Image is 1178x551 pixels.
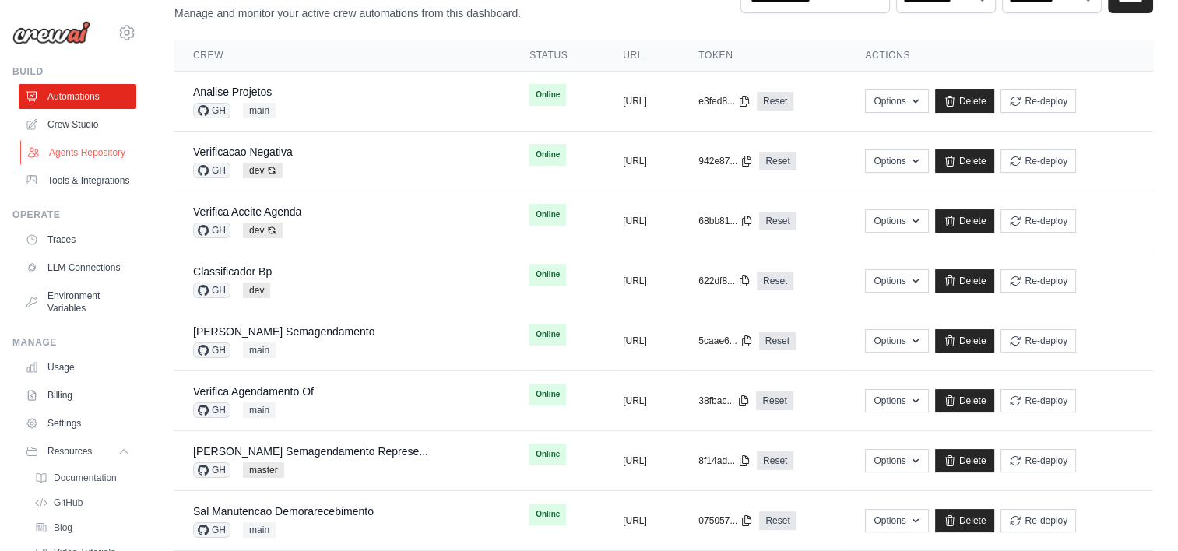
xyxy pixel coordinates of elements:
button: 942e87... [698,155,753,167]
span: Online [529,204,566,226]
a: Automations [19,84,136,109]
a: Reset [757,92,793,111]
span: Online [529,144,566,166]
a: Verifica Aceite Agenda [193,205,301,218]
a: GitHub [28,492,136,514]
span: GH [193,462,230,478]
th: Crew [174,40,511,72]
a: Delete [935,269,995,293]
span: master [243,462,284,478]
a: Crew Studio [19,112,136,137]
p: Manage and monitor your active crew automations from this dashboard. [174,5,521,21]
span: Blog [54,521,72,534]
button: e3fed8... [698,95,751,107]
button: Re-deploy [1000,389,1076,412]
a: Traces [19,227,136,252]
button: Re-deploy [1000,329,1076,353]
span: GH [193,522,230,538]
button: Options [865,449,928,472]
iframe: Chat Widget [1100,476,1178,551]
button: 68bb81... [698,215,753,227]
a: Delete [935,209,995,233]
a: Reset [759,511,796,530]
span: GH [193,163,230,178]
span: dev [243,163,283,178]
img: Logo [12,21,90,44]
button: Re-deploy [1000,449,1076,472]
button: Options [865,149,928,173]
a: Reset [759,212,796,230]
button: Resources [19,439,136,464]
div: Operate [12,209,136,221]
a: Delete [935,449,995,472]
span: GitHub [54,497,83,509]
span: Online [529,384,566,405]
span: Resources [47,445,92,458]
span: GH [193,283,230,298]
button: 622df8... [698,275,751,287]
a: Sal Manutencao Demorarecebimento [193,505,374,518]
span: Online [529,444,566,465]
span: main [243,402,276,418]
div: Widget de chat [1100,476,1178,551]
th: Token [680,40,846,72]
span: Documentation [54,472,117,484]
div: Build [12,65,136,78]
a: Environment Variables [19,283,136,321]
span: GH [193,103,230,118]
span: main [243,342,276,358]
span: main [243,522,276,538]
a: Reset [759,152,796,170]
span: Online [529,264,566,286]
span: GH [193,223,230,238]
button: Options [865,509,928,532]
button: 5caae6... [698,335,752,347]
button: 075057... [698,514,753,527]
th: Actions [846,40,1153,72]
div: Manage [12,336,136,349]
a: Delete [935,149,995,173]
a: Classificador Bp [193,265,272,278]
span: Online [529,504,566,525]
a: [PERSON_NAME] Semagendamento [193,325,374,338]
span: dev [243,223,283,238]
button: Options [865,209,928,233]
a: Delete [935,89,995,113]
a: Settings [19,411,136,436]
button: Re-deploy [1000,209,1076,233]
a: [PERSON_NAME] Semagendamento Represe... [193,445,428,458]
a: LLM Connections [19,255,136,280]
span: Online [529,324,566,346]
button: Options [865,269,928,293]
button: Options [865,329,928,353]
button: Options [865,89,928,113]
a: Usage [19,355,136,380]
a: Analise Projetos [193,86,272,98]
a: Verificacao Negativa [193,146,293,158]
a: Agents Repository [20,140,138,165]
th: Status [511,40,604,72]
button: 38fbac... [698,395,750,407]
a: Delete [935,389,995,412]
a: Billing [19,383,136,408]
button: Re-deploy [1000,149,1076,173]
span: Online [529,84,566,106]
a: Tools & Integrations [19,168,136,193]
span: main [243,103,276,118]
th: URL [604,40,680,72]
a: Reset [759,332,796,350]
button: Re-deploy [1000,89,1076,113]
a: Documentation [28,467,136,489]
button: Re-deploy [1000,509,1076,532]
a: Delete [935,509,995,532]
a: Delete [935,329,995,353]
button: 8f14ad... [698,454,751,467]
a: Reset [757,451,793,470]
span: dev [243,283,270,298]
a: Reset [756,391,793,410]
a: Blog [28,517,136,539]
span: GH [193,342,230,358]
button: Options [865,389,928,412]
a: Verifica Agendamento Of [193,385,314,398]
a: Reset [757,272,793,290]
